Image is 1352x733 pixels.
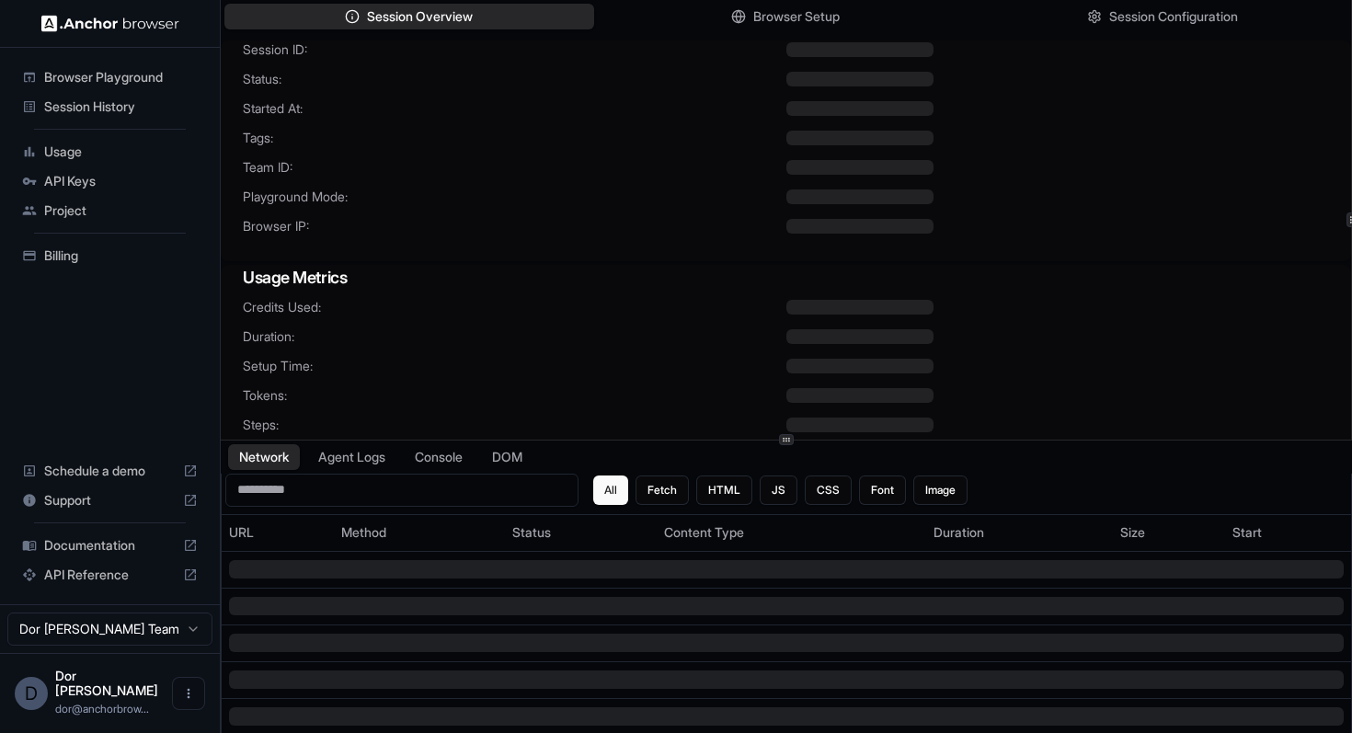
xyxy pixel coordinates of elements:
[44,491,176,510] span: Support
[243,217,786,235] span: Browser IP:
[15,677,48,710] div: D
[753,7,840,26] span: Browser Setup
[243,386,786,405] span: Tokens:
[44,143,198,161] span: Usage
[15,456,205,486] div: Schedule a demo
[1232,523,1344,542] div: Start
[341,523,497,542] div: Method
[307,444,396,470] button: Agent Logs
[15,196,205,225] div: Project
[1120,523,1218,542] div: Size
[44,201,198,220] span: Project
[243,327,786,346] span: Duration:
[55,668,158,698] span: Dor Dankner
[172,677,205,710] button: Open menu
[15,531,205,560] div: Documentation
[696,475,752,505] button: HTML
[243,158,786,177] span: Team ID:
[41,15,179,32] img: Anchor Logo
[243,265,1329,291] h3: Usage Metrics
[913,475,968,505] button: Image
[664,523,919,542] div: Content Type
[15,92,205,121] div: Session History
[44,97,198,116] span: Session History
[15,560,205,590] div: API Reference
[593,475,628,505] button: All
[760,475,797,505] button: JS
[44,462,176,480] span: Schedule a demo
[404,444,474,470] button: Console
[44,536,176,555] span: Documentation
[805,475,852,505] button: CSS
[243,357,786,375] span: Setup Time:
[934,523,1105,542] div: Duration
[15,137,205,166] div: Usage
[512,523,649,542] div: Status
[15,166,205,196] div: API Keys
[15,63,205,92] div: Browser Playground
[44,172,198,190] span: API Keys
[44,68,198,86] span: Browser Playground
[243,99,786,118] span: Started At:
[44,566,176,584] span: API Reference
[636,475,689,505] button: Fetch
[243,70,786,88] span: Status:
[367,7,473,26] span: Session Overview
[44,246,198,265] span: Billing
[229,523,327,542] div: URL
[243,40,786,59] span: Session ID:
[243,188,786,206] span: Playground Mode:
[243,298,786,316] span: Credits Used:
[55,702,149,716] span: dor@anchorbrowser.io
[481,444,533,470] button: DOM
[243,129,786,147] span: Tags:
[243,416,786,434] span: Steps:
[15,486,205,515] div: Support
[859,475,906,505] button: Font
[1109,7,1238,26] span: Session Configuration
[15,241,205,270] div: Billing
[228,444,300,470] button: Network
